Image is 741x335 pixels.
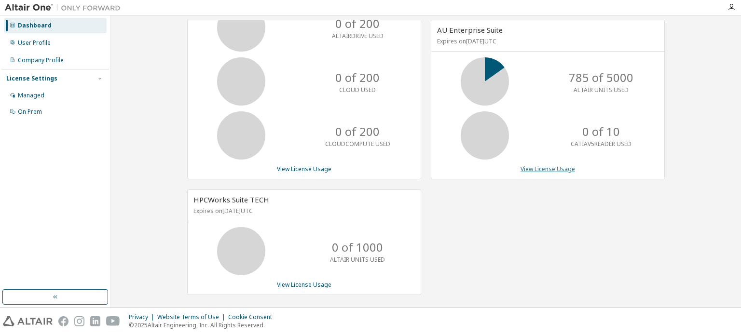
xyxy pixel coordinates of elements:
img: Altair One [5,3,125,13]
p: Expires on [DATE] UTC [193,207,412,215]
div: Cookie Consent [228,313,278,321]
p: 0 of 10 [582,123,620,140]
p: 0 of 200 [335,123,380,140]
p: 0 of 200 [335,15,380,32]
p: CLOUD USED [339,86,376,94]
img: altair_logo.svg [3,316,53,326]
a: View License Usage [521,165,575,173]
p: ALTAIRDRIVE USED [332,32,384,40]
div: License Settings [6,75,57,82]
div: Dashboard [18,22,52,29]
div: Company Profile [18,56,64,64]
img: instagram.svg [74,316,84,326]
img: youtube.svg [106,316,120,326]
p: 785 of 5000 [569,69,633,86]
div: User Profile [18,39,51,47]
span: AU Enterprise Suite [437,25,503,35]
p: Expires on [DATE] UTC [437,37,656,45]
p: CLOUDCOMPUTE USED [325,140,390,148]
a: View License Usage [277,281,331,289]
p: 0 of 1000 [332,239,383,255]
div: On Prem [18,108,42,116]
div: Managed [18,92,44,99]
p: CATIAV5READER USED [571,140,631,148]
div: Privacy [129,313,157,321]
p: ALTAIR UNITS USED [574,86,629,94]
a: View License Usage [277,165,331,173]
span: HPCWorks Suite TECH [193,195,269,204]
p: ALTAIR UNITS USED [330,255,385,264]
img: linkedin.svg [90,316,100,326]
p: © 2025 Altair Engineering, Inc. All Rights Reserved. [129,321,278,329]
p: 0 of 200 [335,69,380,86]
img: facebook.svg [58,316,69,326]
div: Website Terms of Use [157,313,228,321]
